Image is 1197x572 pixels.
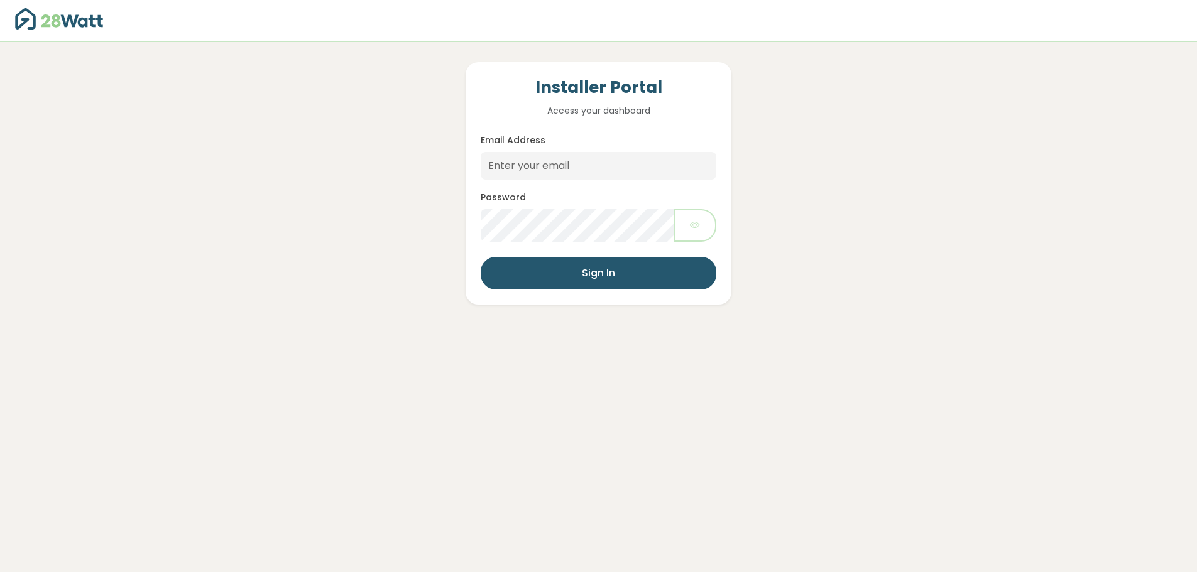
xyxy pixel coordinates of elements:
input: Enter your email [481,152,716,180]
button: Sign In [481,257,716,289]
img: 28Watt [15,8,103,30]
p: Access your dashboard [481,104,716,117]
label: Email Address [481,134,545,147]
h4: Installer Portal [481,77,716,99]
label: Password [481,191,526,204]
